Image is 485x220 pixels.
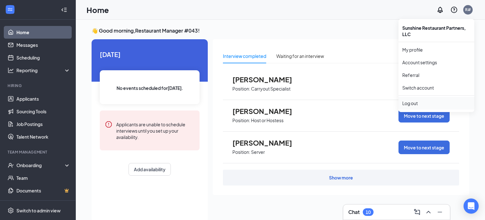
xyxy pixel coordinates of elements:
[436,6,444,14] svg: Notifications
[16,207,61,214] div: Switch to admin view
[16,184,70,197] a: DocumentsCrown
[223,53,266,60] div: Interview completed
[348,209,360,216] h3: Chat
[425,208,432,216] svg: ChevronUp
[402,72,470,78] a: Referral
[398,22,474,41] div: Sunshine Restaurant Partners, LLC
[232,107,302,115] span: [PERSON_NAME]
[16,197,70,210] a: SurveysCrown
[251,117,284,123] p: Host or Hostess
[16,172,70,184] a: Team
[117,85,183,91] span: No events scheduled for [DATE] .
[92,27,469,34] h3: 👋 Good morning, Restaurant Manager #043 !
[8,83,69,88] div: Hiring
[8,207,14,214] svg: Settings
[232,149,250,155] p: Position:
[87,4,109,15] h1: Home
[16,118,70,130] a: Job Postings
[402,100,470,106] div: Log out
[413,208,421,216] svg: ComposeMessage
[450,6,458,14] svg: QuestionInfo
[402,59,470,66] a: Account settings
[251,86,290,92] p: Carryout Specialist
[16,105,70,118] a: Sourcing Tools
[16,162,65,168] div: Onboarding
[398,141,450,154] button: Move to next stage
[8,149,69,155] div: Team Management
[61,7,67,13] svg: Collapse
[366,210,371,215] div: 10
[436,208,444,216] svg: Minimize
[16,51,70,64] a: Scheduling
[100,49,200,59] span: [DATE]
[276,53,324,60] div: Waiting for an interview
[16,130,70,143] a: Talent Network
[232,117,250,123] p: Position:
[402,47,470,53] a: My profile
[16,26,70,39] a: Home
[105,121,112,128] svg: Error
[398,109,450,123] button: Move to next stage
[16,67,71,73] div: Reporting
[7,6,13,13] svg: WorkstreamLogo
[464,198,479,214] div: Open Intercom Messenger
[8,67,14,73] svg: Analysis
[329,174,353,181] div: Show more
[16,92,70,105] a: Applicants
[116,121,195,140] div: Applicants are unable to schedule interviews until you set up your availability.
[129,163,171,176] button: Add availability
[232,75,302,84] span: [PERSON_NAME]
[251,149,265,155] p: Server
[8,162,14,168] svg: UserCheck
[423,207,434,217] button: ChevronUp
[402,85,434,91] a: Switch account
[232,139,302,147] span: [PERSON_NAME]
[232,86,250,92] p: Position:
[16,39,70,51] a: Messages
[465,7,471,12] div: R#
[412,207,422,217] button: ComposeMessage
[435,207,445,217] button: Minimize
